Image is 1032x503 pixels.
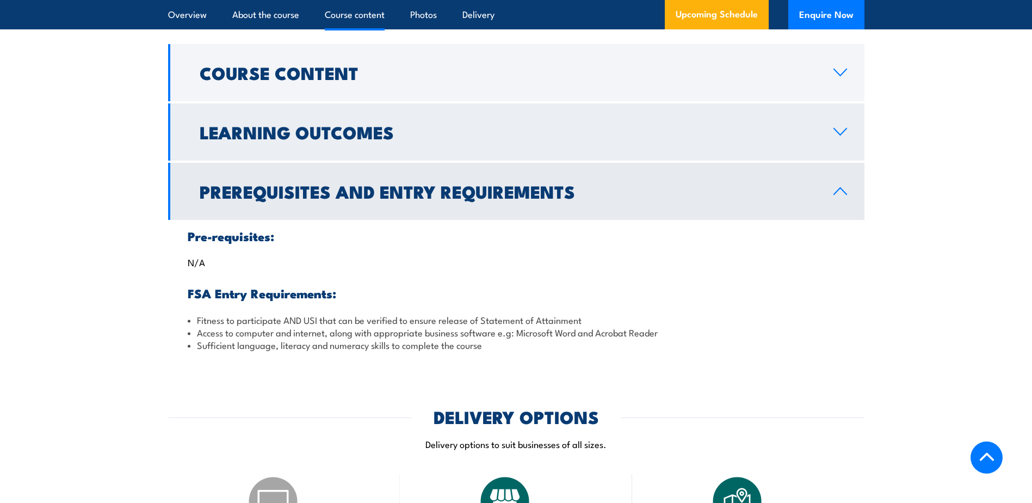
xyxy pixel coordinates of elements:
h3: Pre-requisites: [188,230,845,242]
h2: Learning Outcomes [200,124,816,139]
a: Learning Outcomes [168,103,864,161]
h2: Prerequisites and Entry Requirements [200,183,816,199]
h2: Course Content [200,65,816,80]
li: Sufficient language, literacy and numeracy skills to complete the course [188,339,845,351]
a: Course Content [168,44,864,101]
a: Prerequisites and Entry Requirements [168,163,864,220]
li: Fitness to participate AND USI that can be verified to ensure release of Statement of Attainment [188,314,845,326]
h3: FSA Entry Requirements: [188,287,845,299]
p: Delivery options to suit businesses of all sizes. [168,438,864,450]
li: Access to computer and internet, along with appropriate business software e.g: Microsoft Word and... [188,326,845,339]
p: N/A [188,256,845,267]
h2: DELIVERY OPTIONS [434,409,599,424]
